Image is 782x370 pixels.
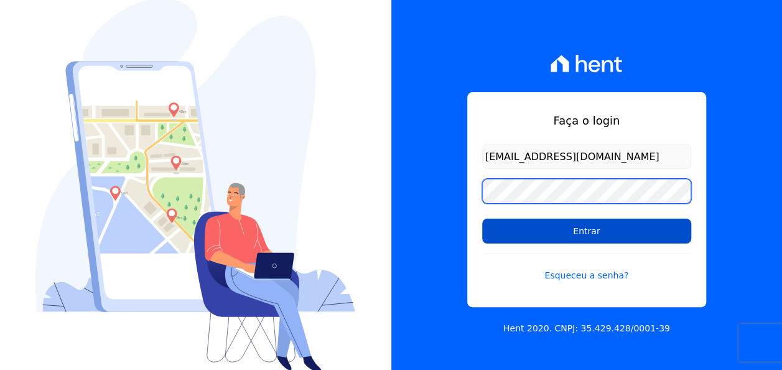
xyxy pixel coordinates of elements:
p: Hent 2020. CNPJ: 35.429.428/0001-39 [503,322,670,335]
input: Email [482,144,691,169]
input: Entrar [482,219,691,244]
h1: Faça o login [482,112,691,129]
a: Esqueceu a senha? [482,254,691,282]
